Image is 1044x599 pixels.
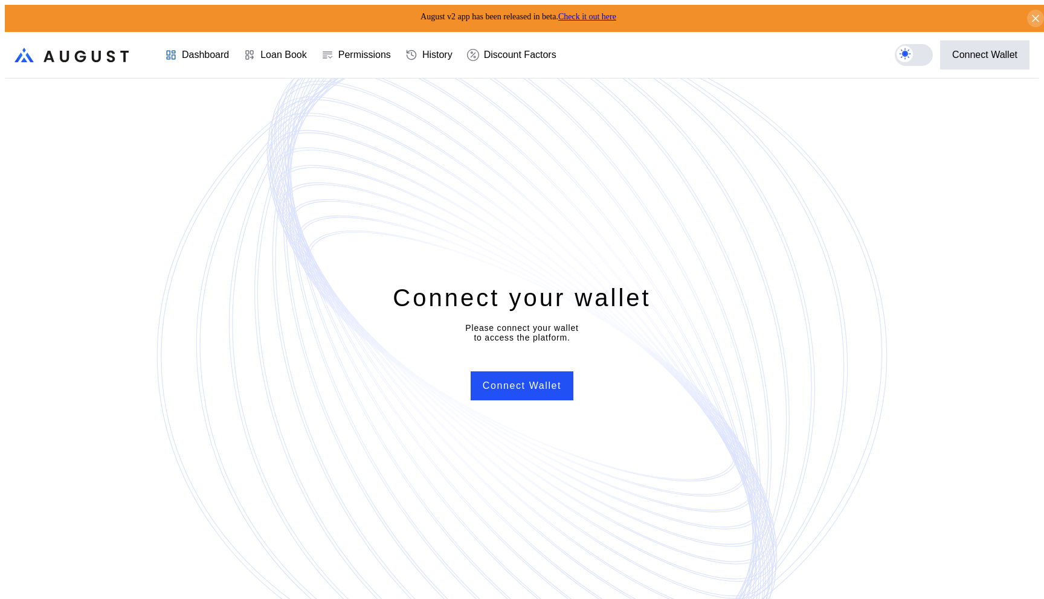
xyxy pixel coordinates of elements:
a: Dashboard [158,33,236,77]
div: Please connect your wallet to access the platform. [465,323,578,342]
div: Connect Wallet [952,50,1017,60]
div: Connect your wallet [393,282,651,313]
div: Dashboard [182,50,229,60]
div: History [422,50,453,60]
div: Discount Factors [484,50,556,60]
a: Discount Factors [460,33,564,77]
a: Permissions [314,33,398,77]
div: Loan Book [260,50,307,60]
span: August v2 app has been released in beta. [420,12,616,21]
a: Loan Book [236,33,314,77]
div: Permissions [338,50,391,60]
a: Check it out here [558,12,616,21]
a: History [398,33,460,77]
button: Connect Wallet [940,40,1029,69]
button: Connect Wallet [471,371,573,400]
